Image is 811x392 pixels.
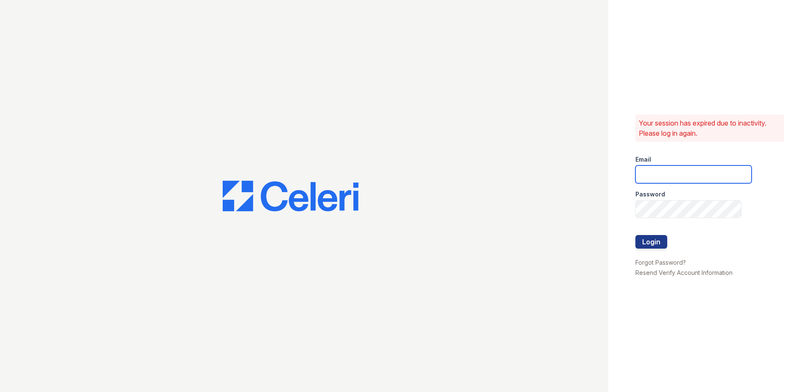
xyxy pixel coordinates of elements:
a: Resend Verify Account Information [635,269,733,276]
label: Email [635,155,651,164]
a: Forgot Password? [635,259,686,266]
label: Password [635,190,665,199]
img: CE_Logo_Blue-a8612792a0a2168367f1c8372b55b34899dd931a85d93a1a3d3e32e68fde9ad4.png [223,181,358,211]
button: Login [635,235,667,249]
p: Your session has expired due to inactivity. Please log in again. [639,118,780,138]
